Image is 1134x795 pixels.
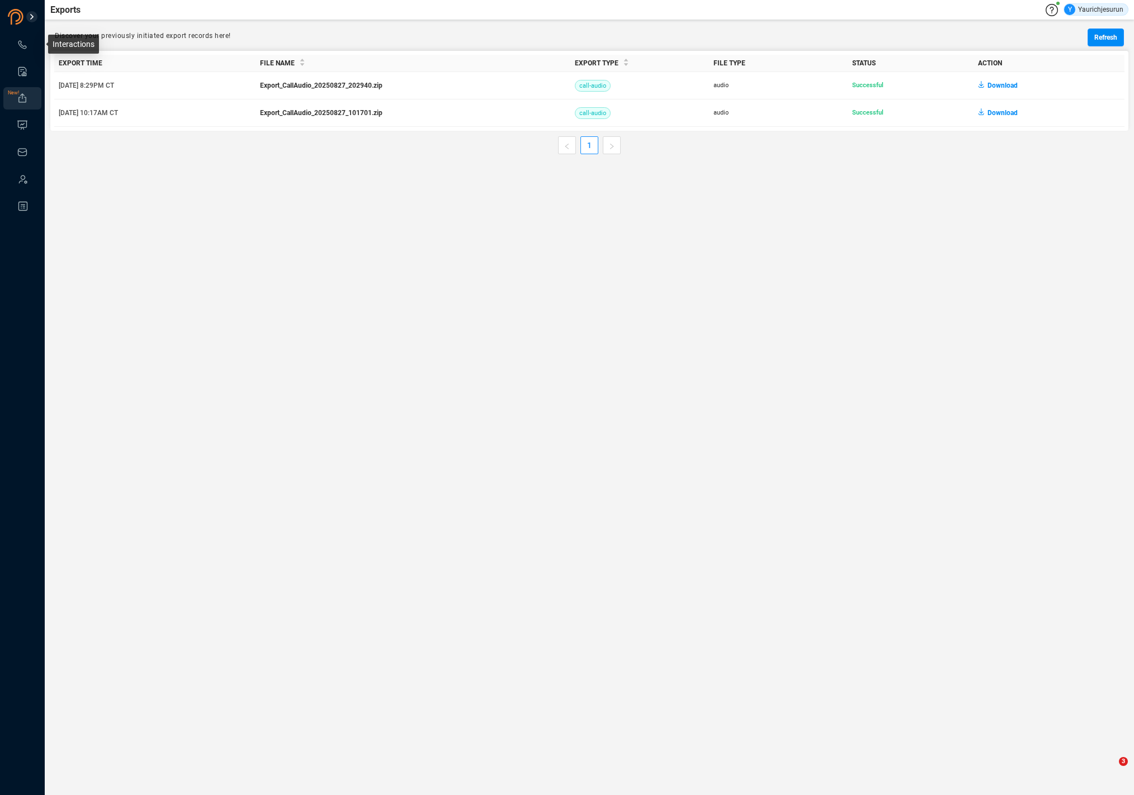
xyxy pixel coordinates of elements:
[709,55,848,72] th: File Type
[59,109,118,117] span: [DATE] 10:17AM CT
[558,136,576,154] button: left
[848,55,974,72] th: Status
[299,61,305,68] span: caret-down
[1088,28,1124,46] button: Refresh
[852,109,883,116] span: Successful
[709,99,848,127] td: audio
[299,57,305,63] span: caret-up
[581,137,598,154] a: 1
[558,136,576,154] li: Previous Page
[3,114,41,136] li: Visuals
[50,3,81,17] span: Exports
[8,82,19,104] span: New!
[564,143,570,150] span: left
[260,59,295,67] span: File Name
[580,136,598,154] li: 1
[979,104,1018,122] button: Download
[3,60,41,83] li: Smart Reports
[1068,4,1072,15] span: Y
[979,77,1018,94] button: Download
[974,55,1124,72] th: Action
[17,93,28,104] a: New!
[623,57,629,63] span: caret-up
[603,136,621,154] li: Next Page
[575,59,618,67] span: Export Type
[608,143,615,150] span: right
[8,9,69,25] img: prodigal-logo
[623,61,629,68] span: caret-down
[3,34,41,56] li: Interactions
[603,136,621,154] button: right
[709,72,848,99] td: audio
[1096,757,1123,784] iframe: Intercom live chat
[54,55,256,72] th: Export Time
[3,87,41,110] li: Exports
[1094,28,1117,46] span: Refresh
[59,82,114,89] span: [DATE] 8:29PM CT
[1119,757,1128,766] span: 3
[256,99,570,127] td: Export_CallAudio_20250827_101701.zip
[575,107,611,119] span: call-audio
[3,141,41,163] li: Inbox
[1064,4,1123,15] div: Yaurichjesurun
[852,82,883,89] span: Successful
[987,77,1018,94] span: Download
[256,72,570,99] td: Export_CallAudio_20250827_202940.zip
[575,80,611,92] span: call-audio
[987,104,1018,122] span: Download
[55,32,231,40] span: Discover your previously initiated export records here!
